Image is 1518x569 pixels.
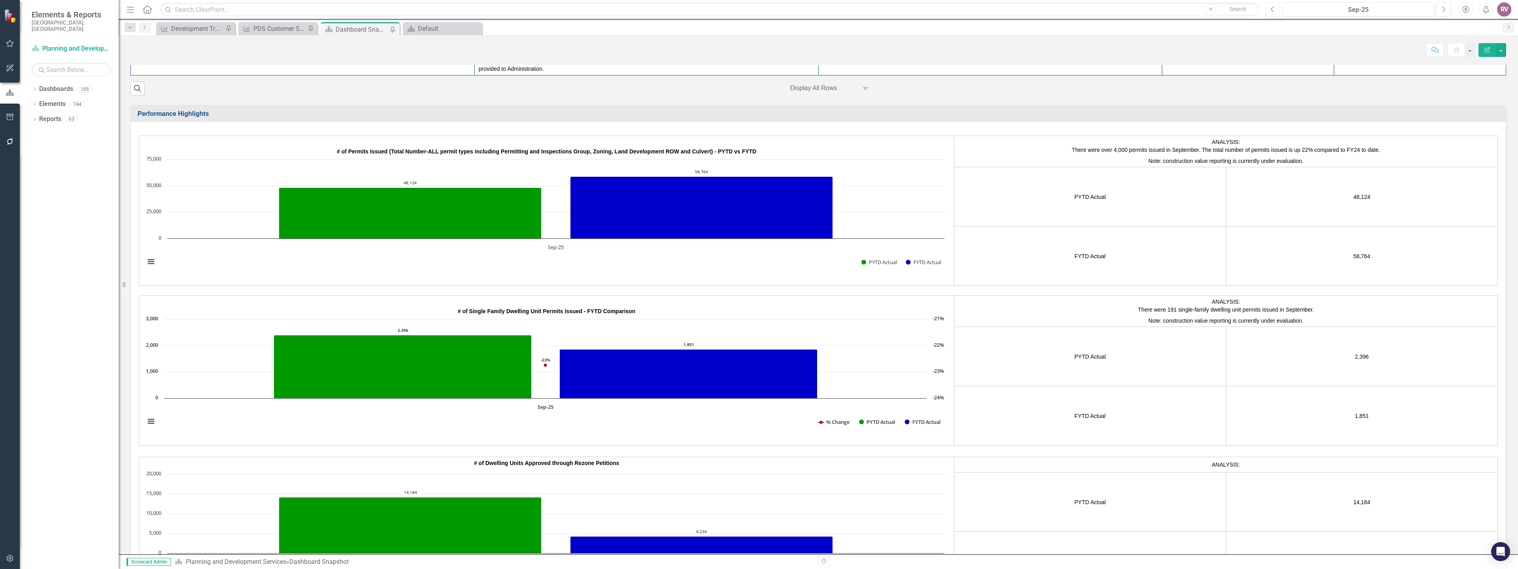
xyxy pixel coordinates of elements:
[956,155,1495,165] p: Note: construction value reporting is currently under evaluation.
[274,335,532,399] g: PYTD Actual, series 2 of 3. Bar series with 1 bar. Y axis, values.
[1226,473,1497,532] td: 14,184
[956,306,1495,315] p: There were 191 single-family dwelling unit permits issued in September.
[956,315,1495,325] p: Note: construction value reporting is currently under evaluation.
[39,115,61,124] a: Reports
[186,558,286,565] a: Planning and Development Services
[77,86,93,93] div: 105
[398,327,408,333] text: 2,396
[274,335,532,399] path: Sep-25, 2,396. PYTD Actual.
[175,558,812,567] div: »
[279,497,542,554] path: Sep-25, 14,184. PYTD Actual.
[405,24,480,34] a: Default
[146,341,158,348] text: 2,000
[146,509,161,516] text: 10,000
[956,146,1495,155] p: There were over 4,000 permits issued in September. The total number of permits issued is up 22% c...
[570,177,833,239] path: Sep-25, 58,764. FYTD Actual.
[560,350,818,399] g: FYTD Actual, series 3 of 3. Bar series with 1 bar. Y axis, values.
[1491,542,1510,561] div: Open Intercom Messenger
[404,180,417,185] text: 48,124
[818,418,850,425] button: Show % Change
[159,549,161,556] text: 0
[159,234,161,241] text: 0
[32,19,111,32] small: [GEOGRAPHIC_DATA], [GEOGRAPHIC_DATA]
[141,155,952,274] div: Chart. Highcharts interactive chart.
[138,110,1502,117] h3: Performance Highlights
[474,460,619,466] span: # of Dwelling Units Approved through Rezone Petitions
[1497,2,1511,17] button: RV
[570,177,833,239] g: FYTD Actual, bar series 2 of 2 with 1 bar.
[146,490,161,497] text: 15,000
[954,167,1226,227] td: PYTD Actual
[141,155,948,274] svg: Interactive chart
[859,418,896,425] button: Show PYTD Actual
[146,470,161,477] text: 20,000
[1334,55,1506,76] td: Double-Click to Edit
[1229,6,1246,12] span: Search
[683,342,694,347] text: 1,851
[39,100,66,109] a: Elements
[954,386,1226,446] td: FYTD Actual
[696,529,707,534] text: 4,234
[146,155,161,162] text: 75,000
[570,537,833,554] path: Sep-25, 4,234. FYTD Actual.
[279,188,542,239] path: Sep-25, 48,124. PYTD Actual.
[32,63,111,77] input: Search Below...
[541,357,550,363] text: -23%
[158,24,223,34] a: Development Trends
[404,490,417,495] text: 14,184
[336,25,388,34] div: Dashboard Snapshot
[70,101,85,108] div: 744
[171,24,223,34] div: Development Trends
[570,537,833,554] g: FYTD Actual, bar series 2 of 2 with 1 bar.
[32,10,111,19] span: Elements & Reports
[544,364,547,367] g: % Change, series 1 of 3. Line with 1 data point. Y axis, values.
[279,497,542,554] g: PYTD Actual, bar series 1 of 2 with 1 bar.
[548,244,564,251] text: Sep-25
[1226,386,1497,446] td: 1,851
[3,8,18,23] img: ClearPoint Strategy
[240,24,306,34] a: PDS Customer Service w/ Accela
[149,529,161,536] text: 5,000
[337,148,756,155] span: # of Permits Issued (Total Number-ALL permit types including Permitting and Inspections Group, Zo...
[131,55,475,76] td: Double-Click to Edit Right Click for Context Menu
[279,188,542,239] g: PYTD Actual, bar series 1 of 2 with 1 bar.
[126,558,171,566] span: Scorecard Admin
[933,367,944,374] text: -23%
[1226,167,1497,227] td: 48,124
[141,315,948,434] svg: Interactive chart
[933,315,944,322] text: -21%
[1226,327,1497,386] td: 2,396
[418,24,480,34] div: Default
[538,403,553,410] text: Sep-25
[906,259,941,266] button: Show FYTD Actual
[954,136,1498,167] td: ANALYSIS:
[1282,2,1434,17] button: Sep-25
[544,364,547,367] path: Sep-25, -22.74624374. % Change.
[146,208,161,215] text: 25,000
[32,44,111,53] a: Planning and Development Services
[905,418,941,425] button: Show FYTD Actual
[954,296,1498,327] td: ANALYSIS:
[39,85,73,94] a: Dashboards
[458,308,636,314] span: # of Single Family Dwelling Unit Permits Issued - FYTD Comparison
[155,394,158,401] text: 0
[1218,4,1257,15] button: Search
[818,55,1162,76] td: Double-Click to Edit
[65,116,78,123] div: 63
[160,3,1259,17] input: Search ClearPoint...
[1285,5,1431,15] div: Sep-25
[253,24,306,34] div: PDS Customer Service w/ Accela
[560,350,818,399] path: Sep-25, 1,851. FYTD Actual.
[146,315,158,322] text: 3,000
[1162,55,1334,76] td: Double-Click to Edit
[695,169,708,174] text: 58,764
[954,457,1498,473] td: ANALYSIS:
[954,327,1226,386] td: PYTD Actual
[861,259,897,266] button: Show PYTD Actual
[474,55,818,76] td: Double-Click to Edit
[141,315,952,434] div: Chart. Highcharts interactive chart.
[145,416,157,427] button: View chart menu, Chart
[933,394,944,401] text: -24%
[933,341,944,348] text: -22%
